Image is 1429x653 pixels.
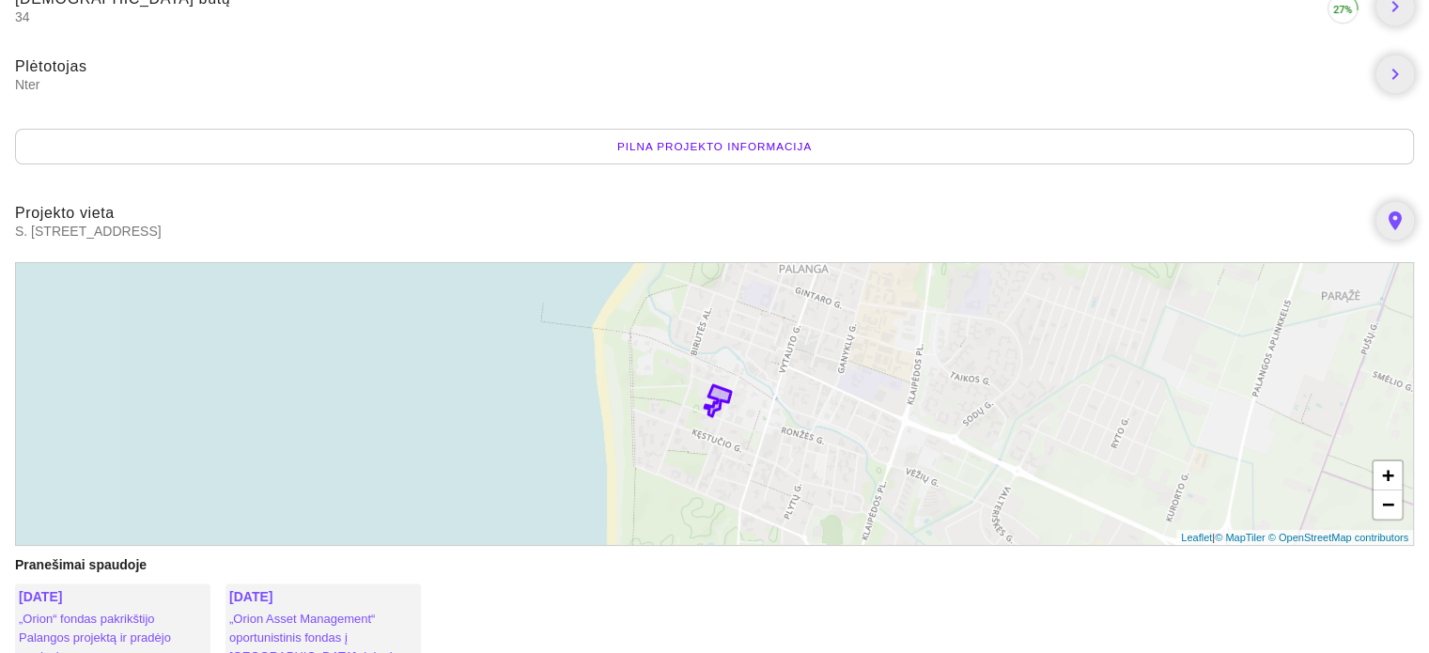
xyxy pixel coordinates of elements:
[1374,461,1402,490] a: Zoom in
[19,587,207,606] div: [DATE]
[1376,55,1414,93] a: chevron_right
[15,129,1414,164] div: Pilna projekto informacija
[15,205,115,221] span: Projekto vieta
[1215,532,1266,543] a: © MapTiler
[1384,210,1406,232] i: place
[15,76,1361,93] span: Nter
[15,8,1324,25] span: 34
[1176,530,1413,546] div: |
[1268,532,1408,543] a: © OpenStreetMap contributors
[1181,532,1212,543] a: Leaflet
[1374,490,1402,519] a: Zoom out
[229,587,417,606] div: [DATE]
[15,58,87,74] span: Plėtotojas
[1384,63,1406,86] i: chevron_right
[15,223,1361,240] span: S. [STREET_ADDRESS]
[1376,202,1414,240] a: place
